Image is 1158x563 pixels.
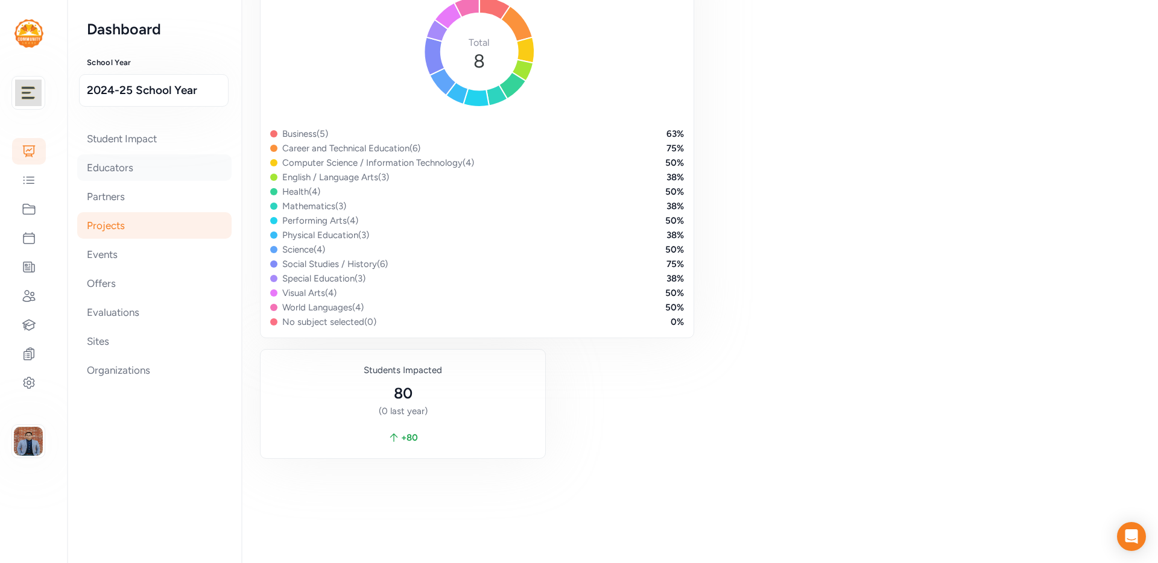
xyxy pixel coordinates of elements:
[282,258,388,270] div: Social Studies / History ( 6 )
[77,212,232,239] div: Projects
[77,299,232,326] div: Evaluations
[77,241,232,268] div: Events
[282,186,320,198] div: Health ( 4 )
[14,19,43,48] img: logo
[270,364,536,376] div: Students Impacted
[1117,522,1146,551] div: Open Intercom Messenger
[665,186,684,198] div: 50 %
[282,244,325,256] div: Science ( 4 )
[666,200,684,212] div: 38 %
[87,82,221,99] span: 2024-25 School Year
[77,357,232,383] div: Organizations
[282,157,474,169] div: Computer Science / Information Technology ( 4 )
[666,258,684,270] div: 75 %
[79,74,229,107] button: 2024-25 School Year
[282,301,364,313] div: World Languages ( 4 )
[666,142,684,154] div: 75 %
[282,272,365,285] div: Special Education ( 3 )
[665,287,684,299] div: 50 %
[87,58,222,68] h3: School Year
[665,244,684,256] div: 50 %
[665,157,684,169] div: 50 %
[665,215,684,227] div: 50 %
[282,128,328,140] div: Business ( 5 )
[270,383,536,403] div: 80
[666,229,684,241] div: 38 %
[665,301,684,313] div: 50 %
[87,19,222,39] h2: Dashboard
[671,316,684,328] div: 0 %
[401,432,418,444] span: + 80
[282,215,358,227] div: Performing Arts ( 4 )
[77,270,232,297] div: Offers
[282,171,389,183] div: English / Language Arts ( 3 )
[666,171,684,183] div: 38 %
[77,154,232,181] div: Educators
[77,183,232,210] div: Partners
[282,142,420,154] div: Career and Technical Education ( 6 )
[282,287,337,299] div: Visual Arts ( 4 )
[666,128,684,140] div: 63 %
[77,125,232,152] div: Student Impact
[77,328,232,354] div: Sites
[270,405,536,417] div: (0 last year)
[282,316,376,328] div: No subject selected ( 0 )
[282,229,369,241] div: Physical Education ( 3 )
[15,80,42,106] img: logo
[282,200,346,212] div: Mathematics ( 3 )
[666,272,684,285] div: 38 %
